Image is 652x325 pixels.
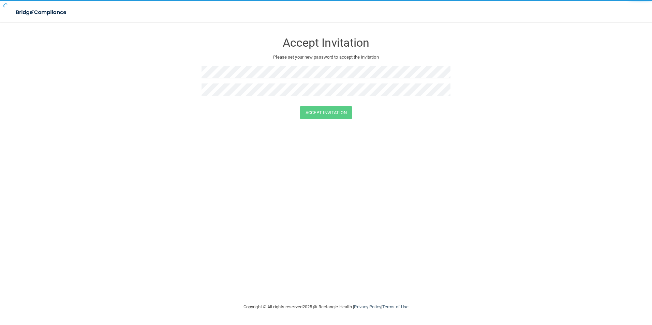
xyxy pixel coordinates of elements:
a: Terms of Use [382,304,409,309]
div: Copyright © All rights reserved 2025 @ Rectangle Health | | [202,296,450,318]
a: Privacy Policy [354,304,381,309]
p: Please set your new password to accept the invitation [207,53,445,61]
button: Accept Invitation [300,106,352,119]
h3: Accept Invitation [202,36,450,49]
img: bridge_compliance_login_screen.278c3ca4.svg [10,5,73,19]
